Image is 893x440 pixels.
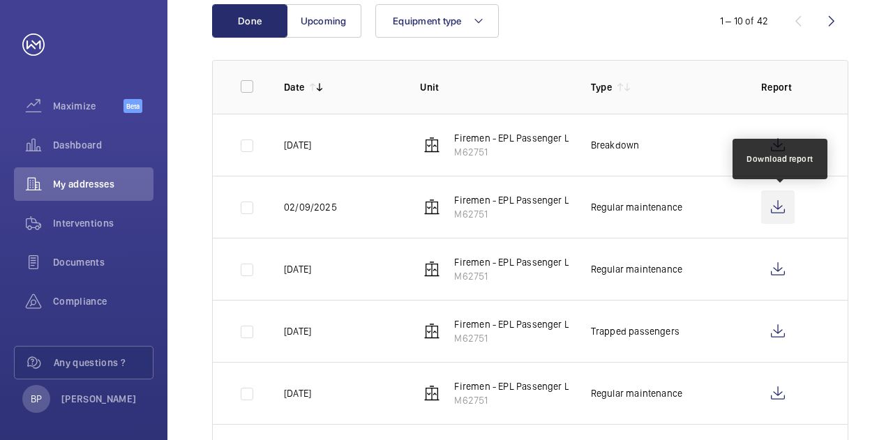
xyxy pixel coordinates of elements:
[454,269,617,283] p: M62751
[423,323,440,340] img: elevator.svg
[286,4,361,38] button: Upcoming
[423,137,440,153] img: elevator.svg
[53,99,123,113] span: Maximize
[284,200,337,214] p: 02/09/2025
[591,80,612,94] p: Type
[591,262,682,276] p: Regular maintenance
[284,262,311,276] p: [DATE]
[53,216,153,230] span: Interventions
[591,386,682,400] p: Regular maintenance
[375,4,499,38] button: Equipment type
[454,317,617,331] p: Firemen - EPL Passenger Lift B771340
[591,324,680,338] p: Trapped passengers
[284,138,311,152] p: [DATE]
[420,80,568,94] p: Unit
[423,261,440,278] img: elevator.svg
[591,200,682,214] p: Regular maintenance
[31,392,42,406] p: BP
[53,255,153,269] span: Documents
[61,392,137,406] p: [PERSON_NAME]
[454,145,617,159] p: M62751
[454,255,617,269] p: Firemen - EPL Passenger Lift B771340
[720,14,768,28] div: 1 – 10 of 42
[454,393,617,407] p: M62751
[423,385,440,402] img: elevator.svg
[746,153,813,165] div: Download report
[212,4,287,38] button: Done
[53,138,153,152] span: Dashboard
[454,131,617,145] p: Firemen - EPL Passenger Lift B771340
[454,331,617,345] p: M62751
[53,177,153,191] span: My addresses
[454,193,617,207] p: Firemen - EPL Passenger Lift B771340
[53,294,153,308] span: Compliance
[454,207,617,221] p: M62751
[284,386,311,400] p: [DATE]
[284,324,311,338] p: [DATE]
[591,138,640,152] p: Breakdown
[393,15,462,26] span: Equipment type
[123,99,142,113] span: Beta
[423,199,440,215] img: elevator.svg
[454,379,617,393] p: Firemen - EPL Passenger Lift B771340
[284,80,304,94] p: Date
[54,356,153,370] span: Any questions ?
[761,80,820,94] p: Report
